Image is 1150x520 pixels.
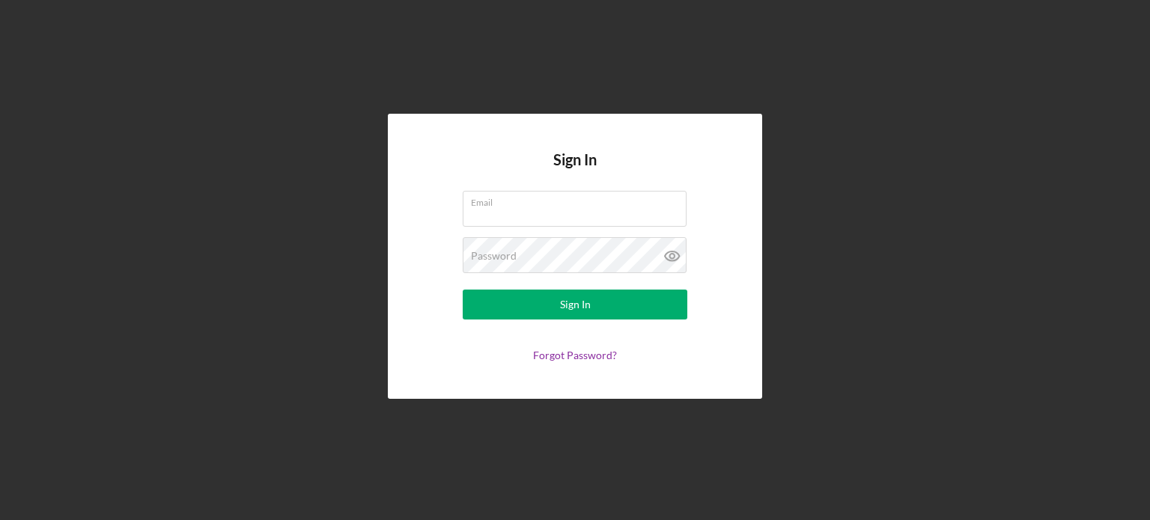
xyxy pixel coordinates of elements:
label: Password [471,250,517,262]
label: Email [471,192,687,208]
a: Forgot Password? [533,349,617,361]
button: Sign In [463,290,687,319]
h4: Sign In [553,151,597,191]
div: Sign In [560,290,591,319]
